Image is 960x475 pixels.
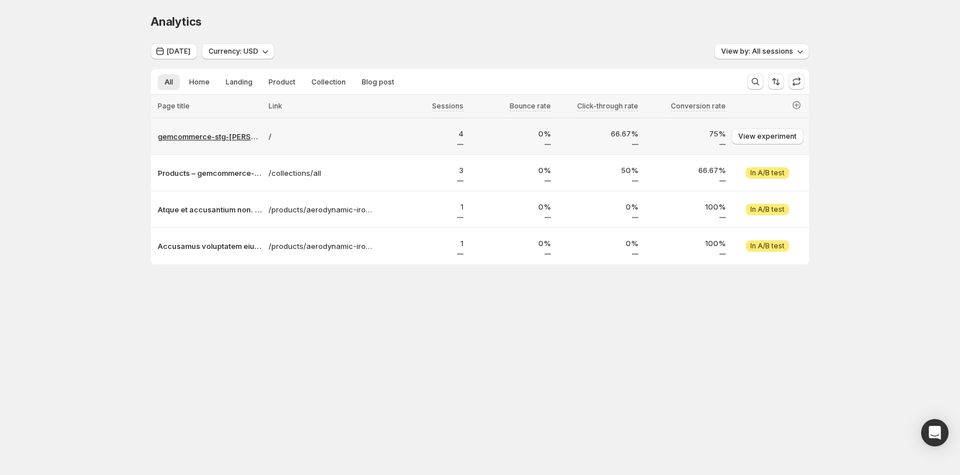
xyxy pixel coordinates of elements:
button: Sort the results [768,74,784,90]
button: Accusamus voluptatem eius aut. – gemcommerce-stg-[PERSON_NAME] [158,240,262,252]
p: 3 [383,164,463,176]
span: In A/B test [750,241,785,251]
button: Search and filter results [747,74,763,90]
span: [DATE] [167,47,190,56]
p: 1 [383,237,463,249]
span: In A/B test [750,168,785,178]
span: Page title [158,102,190,110]
button: Currency: USD [202,43,274,59]
span: Currency: USD [209,47,258,56]
p: 100% [645,237,726,249]
p: 0% [558,237,638,249]
span: Product [269,78,295,87]
p: 4 [383,128,463,139]
span: View by: All sessions [721,47,793,56]
div: Open Intercom Messenger [921,419,949,446]
button: gemcommerce-stg-[PERSON_NAME] [158,131,262,142]
a: /products/aerodynamic-iron-clock [269,204,376,215]
a: /products/aerodynamic-iron-bottle [269,240,376,252]
span: View experiment [738,132,797,141]
span: In A/B test [750,205,785,214]
span: Analytics [151,15,202,29]
span: Link [269,102,282,110]
span: Sessions [432,102,463,111]
p: 0% [470,128,551,139]
span: Click-through rate [577,102,638,111]
span: Home [189,78,210,87]
button: Atque et accusantium non. – gemcommerce-stg-[PERSON_NAME] [158,204,262,215]
span: Collection [311,78,346,87]
p: 100% [645,201,726,212]
p: 50% [558,164,638,176]
button: View experiment [731,128,803,144]
p: 1 [383,201,463,212]
a: /collections/all [269,167,376,179]
button: [DATE] [151,43,197,59]
span: All [165,78,173,87]
span: Bounce rate [510,102,551,111]
button: View by: All sessions [714,43,809,59]
p: 0% [558,201,638,212]
p: 0% [470,201,551,212]
p: 0% [470,237,551,249]
a: / [269,131,376,142]
p: 75% [645,128,726,139]
span: Landing [226,78,253,87]
p: 66.67% [558,128,638,139]
p: 66.67% [645,164,726,176]
span: Conversion rate [671,102,726,111]
span: Blog post [362,78,394,87]
p: 0% [470,164,551,176]
button: Products – gemcommerce-stg-[PERSON_NAME] [158,167,262,179]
